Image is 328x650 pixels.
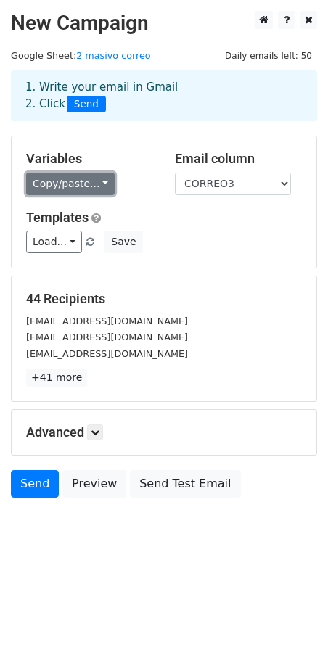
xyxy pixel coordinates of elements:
h5: Email column [175,151,302,167]
iframe: Chat Widget [255,580,328,650]
a: Send [11,470,59,498]
div: 1. Write your email in Gmail 2. Click [15,79,313,112]
a: +41 more [26,369,87,387]
span: Send [67,96,106,113]
small: [EMAIL_ADDRESS][DOMAIN_NAME] [26,348,188,359]
button: Save [104,231,142,253]
a: 2 masivo correo [76,50,150,61]
h5: Variables [26,151,153,167]
a: Preview [62,470,126,498]
a: Copy/paste... [26,173,115,195]
h5: 44 Recipients [26,291,302,307]
a: Daily emails left: 50 [220,50,317,61]
span: Daily emails left: 50 [220,48,317,64]
small: Google Sheet: [11,50,151,61]
h5: Advanced [26,424,302,440]
h2: New Campaign [11,11,317,36]
a: Load... [26,231,82,253]
a: Send Test Email [130,470,240,498]
small: [EMAIL_ADDRESS][DOMAIN_NAME] [26,316,188,326]
div: Widget de chat [255,580,328,650]
small: [EMAIL_ADDRESS][DOMAIN_NAME] [26,332,188,342]
a: Templates [26,210,89,225]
